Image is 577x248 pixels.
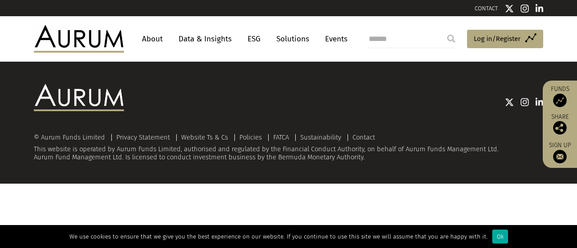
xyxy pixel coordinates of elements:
[553,121,567,135] img: Share this post
[353,133,375,141] a: Contact
[116,133,170,141] a: Privacy Statement
[521,98,529,107] img: Instagram icon
[521,4,529,13] img: Instagram icon
[505,4,514,13] img: Twitter icon
[536,98,544,107] img: Linkedin icon
[553,150,567,163] img: Sign up to our newsletter
[34,25,124,52] img: Aurum
[547,114,572,135] div: Share
[34,84,124,111] img: Aurum Logo
[467,30,543,49] a: Log in/Register
[536,4,544,13] img: Linkedin icon
[505,98,514,107] img: Twitter icon
[553,94,567,107] img: Access Funds
[137,31,167,47] a: About
[442,30,460,48] input: Submit
[181,133,228,141] a: Website Ts & Cs
[243,31,265,47] a: ESG
[239,133,262,141] a: Policies
[273,133,289,141] a: FATCA
[474,33,521,44] span: Log in/Register
[475,5,498,12] a: CONTACT
[174,31,236,47] a: Data & Insights
[272,31,314,47] a: Solutions
[547,85,572,107] a: Funds
[300,133,341,141] a: Sustainability
[34,134,543,161] div: This website is operated by Aurum Funds Limited, authorised and regulated by the Financial Conduc...
[321,31,348,47] a: Events
[547,141,572,163] a: Sign up
[34,134,110,141] div: © Aurum Funds Limited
